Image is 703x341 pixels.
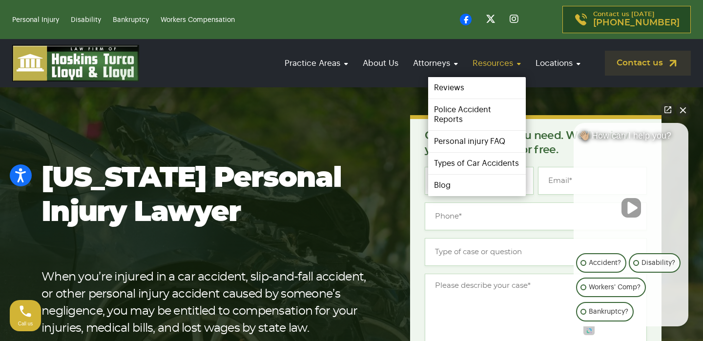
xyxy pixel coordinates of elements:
input: Phone* [425,202,647,230]
a: Disability [71,17,101,23]
p: Disability? [641,257,675,269]
div: 👋🏼 How can I help you? [574,130,688,146]
a: Open intaker chat [583,326,595,335]
p: Contact us [DATE] [593,11,680,28]
h1: [US_STATE] Personal Injury Lawyer [41,161,379,230]
a: Resources [468,49,526,77]
a: Police Accident Reports [428,99,526,130]
a: Contact us [605,51,691,76]
a: Personal injury FAQ [428,131,526,152]
a: Locations [531,49,585,77]
input: Type of case or question [425,238,647,266]
img: logo [12,45,139,81]
a: Practice Areas [280,49,353,77]
input: Full Name [425,167,534,195]
p: Bankruptcy? [589,306,628,318]
a: Personal Injury [12,17,59,23]
a: Open direct chat [661,103,675,117]
p: When you’re injured in a car accident, slip-and-fall accident, or other personal injury accident ... [41,269,379,337]
p: Workers' Comp? [589,281,641,293]
input: Email* [538,167,647,195]
a: Contact us [DATE][PHONE_NUMBER] [562,6,691,33]
a: Blog [428,175,526,196]
p: Get the answers you need. We’ll review your case [DATE], for free. [425,129,647,157]
a: Bankruptcy [113,17,149,23]
a: Workers Compensation [161,17,235,23]
span: Call us [18,321,33,326]
a: Attorneys [408,49,463,77]
button: Close Intaker Chat Widget [676,103,690,117]
span: [PHONE_NUMBER] [593,18,680,28]
a: Reviews [428,77,526,99]
a: About Us [358,49,403,77]
a: Types of Car Accidents [428,153,526,174]
p: Accident? [589,257,621,269]
button: Unmute video [621,198,641,218]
